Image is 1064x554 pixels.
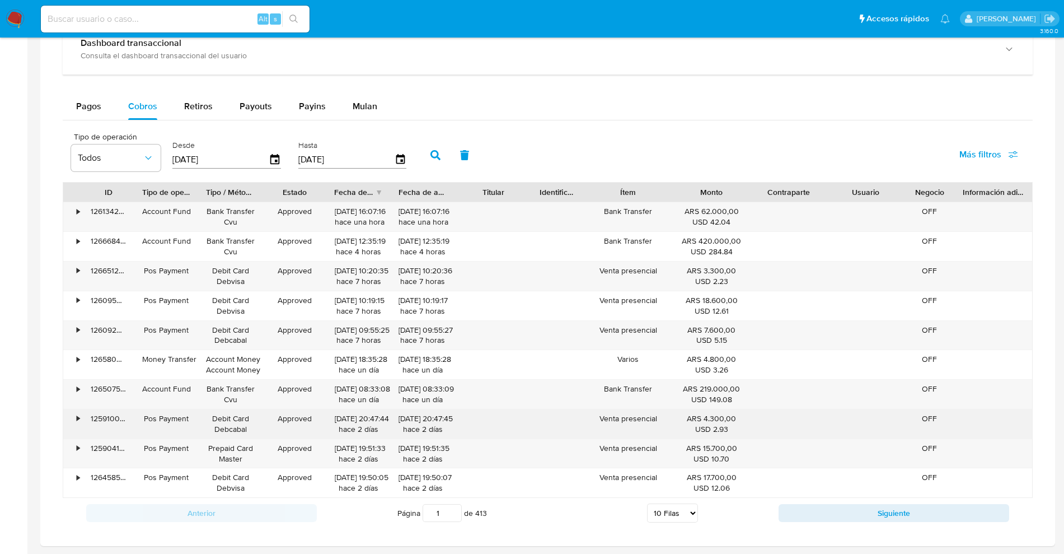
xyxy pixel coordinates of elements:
span: s [274,13,277,24]
button: search-icon [282,11,305,27]
p: santiago.sgreco@mercadolibre.com [977,13,1040,24]
a: Salir [1044,13,1056,25]
span: Alt [259,13,268,24]
span: 3.160.0 [1040,26,1058,35]
input: Buscar usuario o caso... [41,12,310,26]
span: Accesos rápidos [866,13,929,25]
a: Notificaciones [940,14,950,24]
